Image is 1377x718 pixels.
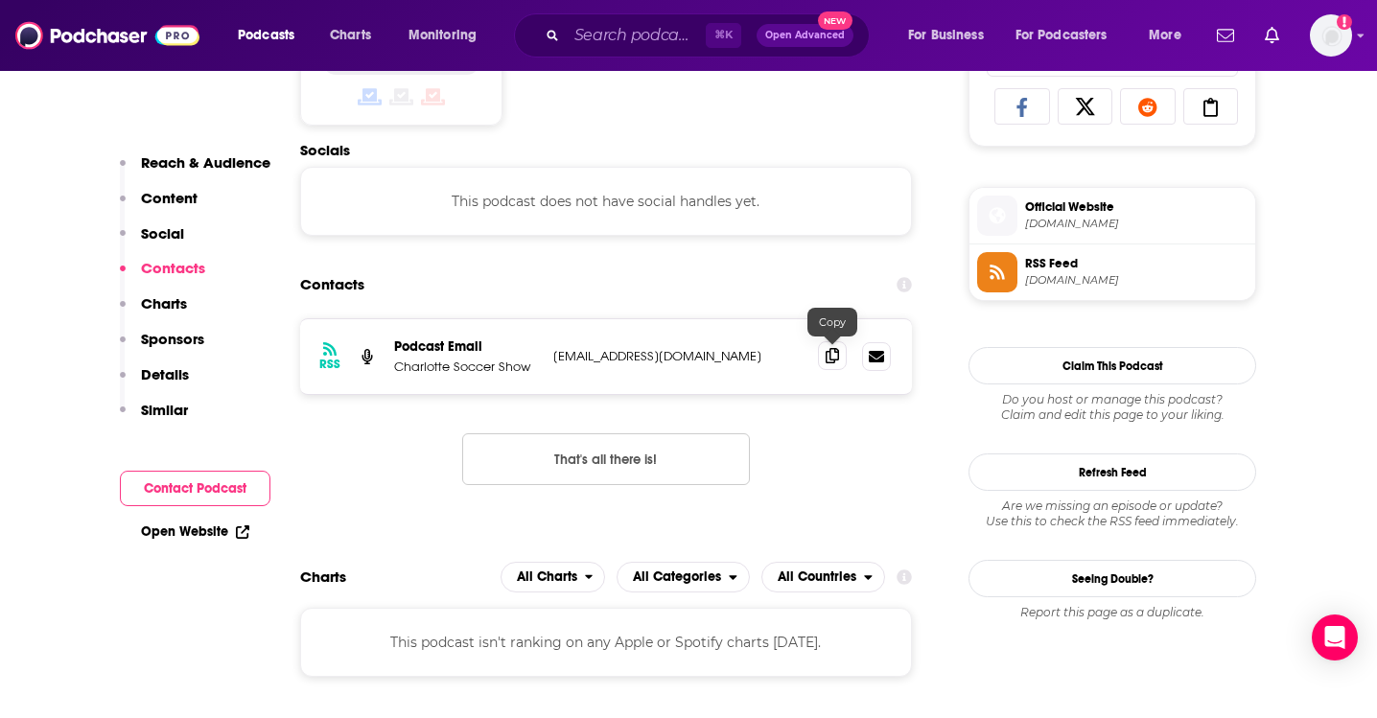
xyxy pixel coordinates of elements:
p: Reach & Audience [141,153,270,172]
span: More [1149,22,1181,49]
button: Contacts [120,259,205,294]
div: Claim and edit this page to your liking. [969,392,1256,423]
span: Monitoring [408,22,477,49]
a: RSS Feed[DOMAIN_NAME] [977,252,1248,292]
p: Podcast Email [394,338,538,355]
span: rss.com [1025,217,1248,231]
a: Seeing Double? [969,560,1256,597]
a: Copy Link [1183,88,1239,125]
a: Share on Facebook [994,88,1050,125]
a: Show notifications dropdown [1209,19,1242,52]
a: Open Website [141,523,249,540]
input: Search podcasts, credits, & more... [567,20,706,51]
div: Are we missing an episode or update? Use this to check the RSS feed immediately. [969,498,1256,529]
a: Share on X/Twitter [1058,88,1113,125]
span: All Countries [778,570,856,584]
button: Show profile menu [1310,14,1352,57]
button: Similar [120,401,188,436]
button: Social [120,224,184,260]
div: Copy [807,308,857,336]
div: This podcast does not have social handles yet. [300,167,912,236]
p: Contacts [141,259,205,277]
button: Reach & Audience [120,153,270,189]
h2: Categories [617,562,750,592]
p: Similar [141,401,188,419]
span: All Categories [633,570,721,584]
p: Charlotte Soccer Show [394,359,538,375]
button: Details [120,365,189,401]
button: Open AdvancedNew [757,24,853,47]
button: Refresh Feed [969,453,1256,491]
button: Claim This Podcast [969,347,1256,384]
a: Show notifications dropdown [1257,19,1287,52]
span: ⌘ K [706,23,741,48]
div: This podcast isn't ranking on any Apple or Spotify charts [DATE]. [300,608,912,677]
button: Sponsors [120,330,204,365]
button: open menu [1135,20,1205,51]
span: New [818,12,852,30]
span: Logged in as camsdkc [1310,14,1352,57]
a: Official Website[DOMAIN_NAME] [977,196,1248,236]
h2: Charts [300,567,346,586]
p: Details [141,365,189,383]
p: [EMAIL_ADDRESS][DOMAIN_NAME] [553,348,803,364]
button: open menu [761,562,885,592]
span: media.rss.com [1025,273,1248,288]
h2: Countries [761,562,885,592]
p: Charts [141,294,187,313]
h2: Platforms [501,562,606,592]
h3: RSS [319,357,340,372]
button: Nothing here. [462,433,750,485]
span: RSS Feed [1025,255,1248,272]
button: open menu [1003,20,1135,51]
p: Content [141,189,198,207]
a: Share on Reddit [1120,88,1176,125]
p: Social [141,224,184,243]
button: Content [120,189,198,224]
button: open menu [501,562,606,592]
button: Charts [120,294,187,330]
span: All Charts [517,570,577,584]
span: Podcasts [238,22,294,49]
svg: Add a profile image [1337,14,1352,30]
div: Open Intercom Messenger [1312,614,1358,660]
span: For Business [908,22,984,49]
button: open menu [395,20,502,51]
span: Official Website [1025,198,1248,216]
h2: Socials [300,141,912,159]
button: open menu [224,20,319,51]
span: Do you host or manage this podcast? [969,392,1256,407]
span: For Podcasters [1015,22,1108,49]
span: Open Advanced [765,31,845,40]
button: open menu [617,562,750,592]
img: User Profile [1310,14,1352,57]
p: Sponsors [141,330,204,348]
span: Charts [330,22,371,49]
h2: Contacts [300,266,364,303]
div: Report this page as a duplicate. [969,605,1256,620]
div: Search podcasts, credits, & more... [532,13,888,58]
button: Contact Podcast [120,471,270,506]
img: Podchaser - Follow, Share and Rate Podcasts [15,17,199,54]
button: open menu [895,20,1008,51]
a: Charts [317,20,383,51]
